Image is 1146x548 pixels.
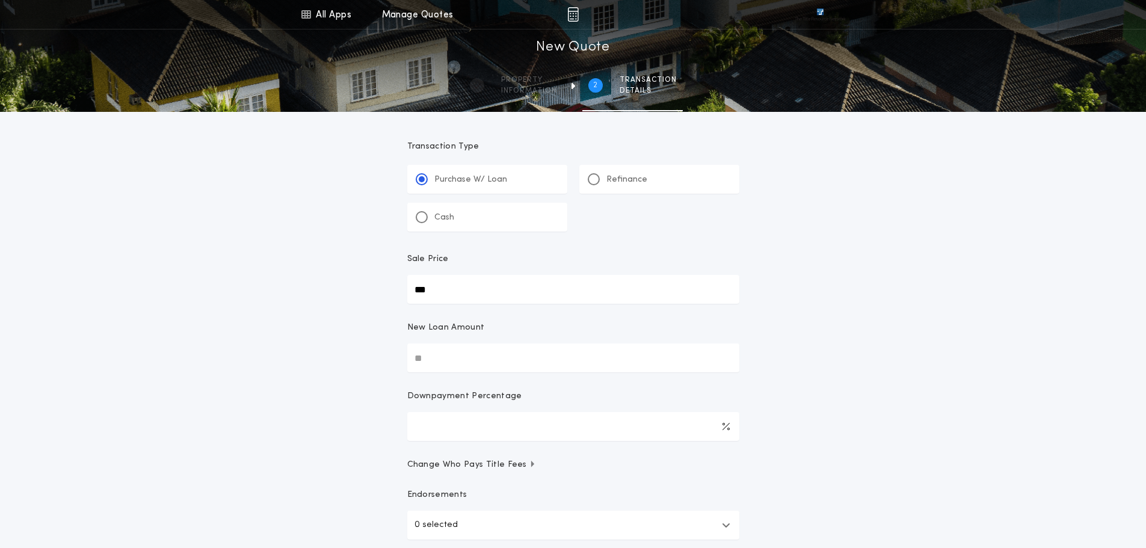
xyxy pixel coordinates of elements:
[606,174,647,186] p: Refinance
[407,511,739,540] button: 0 selected
[501,75,557,85] span: Property
[407,459,739,471] button: Change Who Pays Title Fees
[795,8,845,20] img: vs-icon
[407,459,537,471] span: Change Who Pays Title Fees
[407,322,485,334] p: New Loan Amount
[536,38,609,57] h1: New Quote
[620,86,677,96] span: details
[620,75,677,85] span: Transaction
[434,212,454,224] p: Cash
[501,86,557,96] span: information
[407,253,449,265] p: Sale Price
[407,489,739,501] p: Endorsements
[407,412,739,441] input: Downpayment Percentage
[593,81,597,90] h2: 2
[434,174,507,186] p: Purchase W/ Loan
[407,275,739,304] input: Sale Price
[414,518,458,532] p: 0 selected
[407,390,522,402] p: Downpayment Percentage
[407,343,739,372] input: New Loan Amount
[407,141,739,153] p: Transaction Type
[567,7,579,22] img: img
